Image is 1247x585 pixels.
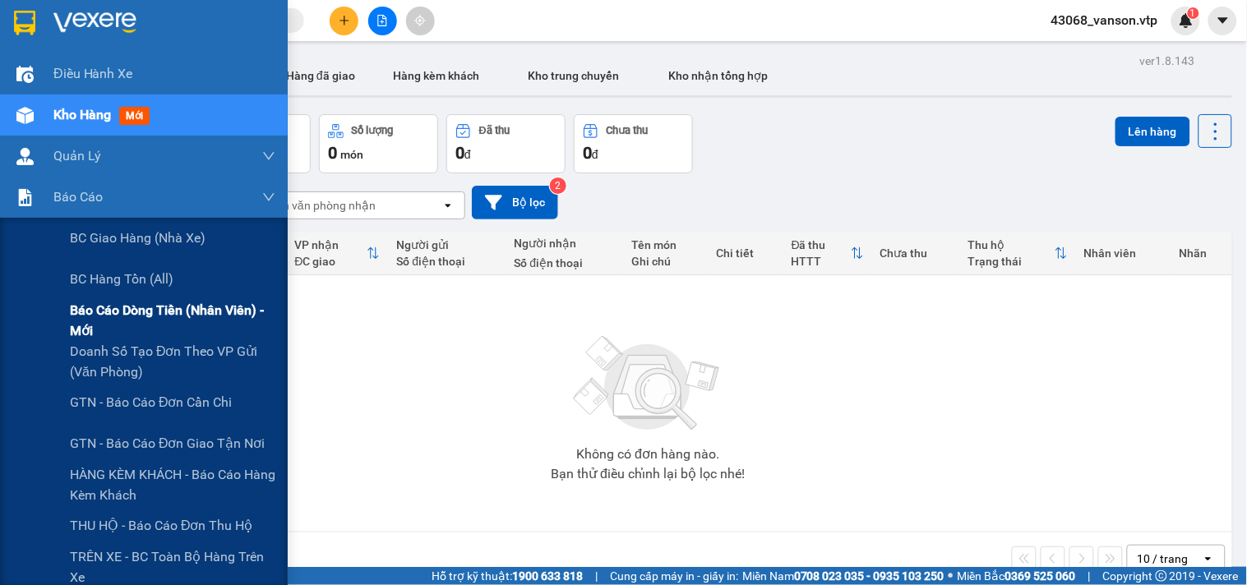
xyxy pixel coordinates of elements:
[610,567,738,585] span: Cung cấp máy in - giấy in:
[16,148,34,165] img: warehouse-icon
[1140,52,1195,70] div: ver 1.8.143
[16,66,34,83] img: warehouse-icon
[566,326,730,441] img: svg+xml;base64,PHN2ZyBjbGFzcz0ibGlzdC1wbHVnX19zdmciIHhtbG5zPSJodHRwOi8vd3d3LnczLm9yZy8yMDAwL3N2Zy...
[1138,550,1189,567] div: 10 / trang
[1216,13,1231,28] span: caret-down
[1156,570,1167,582] span: copyright
[1179,246,1224,260] div: Nhãn
[1190,7,1196,19] span: 1
[550,177,566,194] sup: 2
[294,255,367,268] div: ĐC giao
[1179,13,1194,28] img: icon-new-feature
[783,232,872,275] th: Toggle SortBy
[340,148,363,161] span: món
[632,255,700,268] div: Ghi chú
[512,569,583,583] strong: 1900 633 818
[262,191,275,204] span: down
[446,114,566,173] button: Đã thu0đ
[479,125,510,136] div: Đã thu
[70,464,275,505] span: HÀNG KÈM KHÁCH - Báo cáo hàng kèm khách
[529,69,620,82] span: Kho trung chuyển
[70,228,206,248] span: BC giao hàng (nhà xe)
[592,148,598,161] span: đ
[16,189,34,206] img: solution-icon
[70,341,275,382] span: Doanh số tạo đơn theo VP gửi (văn phòng)
[339,15,350,26] span: plus
[53,145,101,166] span: Quản Lý
[319,114,438,173] button: Số lượng0món
[792,238,851,251] div: Đã thu
[717,246,775,260] div: Chi tiết
[70,269,173,289] span: BC hàng tồn (all)
[794,569,944,583] strong: 0708 023 035 - 0935 103 250
[53,187,103,207] span: Báo cáo
[53,107,111,122] span: Kho hàng
[1115,117,1190,146] button: Lên hàng
[960,232,1076,275] th: Toggle SortBy
[632,238,700,251] div: Tên món
[16,107,34,124] img: warehouse-icon
[958,567,1076,585] span: Miền Bắc
[1038,10,1171,30] span: 43068_vanson.vtp
[432,567,583,585] span: Hỗ trợ kỹ thuật:
[352,125,394,136] div: Số lượng
[949,573,954,579] span: ⚪️
[968,255,1055,268] div: Trạng thái
[330,7,358,35] button: plus
[1208,7,1237,35] button: caret-down
[1005,569,1076,583] strong: 0369 525 060
[396,255,497,268] div: Số điện thoại
[294,238,367,251] div: VP nhận
[669,69,769,82] span: Kho nhận tổng hợp
[393,69,479,82] span: Hàng kèm khách
[119,107,150,125] span: mới
[1084,246,1163,260] div: Nhân viên
[968,238,1055,251] div: Thu hộ
[368,7,397,35] button: file-add
[455,143,464,163] span: 0
[792,255,851,268] div: HTTT
[441,199,455,212] svg: open
[576,448,719,461] div: Không có đơn hàng nào.
[286,232,388,275] th: Toggle SortBy
[742,567,944,585] span: Miền Nam
[515,237,616,250] div: Người nhận
[70,433,266,454] span: GTN - Báo cáo đơn giao tận nơi
[1202,552,1215,565] svg: open
[70,300,275,341] span: Báo cáo dòng tiền (nhân viên) - mới
[273,56,368,95] button: Hàng đã giao
[262,197,376,214] div: Chọn văn phòng nhận
[515,256,616,269] div: Số điện thoại
[53,63,133,84] span: Điều hành xe
[880,246,952,260] div: Chưa thu
[262,150,275,163] span: down
[1188,7,1199,19] sup: 1
[396,238,497,251] div: Người gửi
[595,567,598,585] span: |
[574,114,693,173] button: Chưa thu0đ
[376,15,388,26] span: file-add
[551,468,745,481] div: Bạn thử điều chỉnh lại bộ lọc nhé!
[70,392,233,412] span: GTN - Báo cáo đơn cần chi
[414,15,426,26] span: aim
[14,11,35,35] img: logo-vxr
[328,143,337,163] span: 0
[472,186,558,219] button: Bộ lọc
[70,515,253,536] span: THU HỘ - Báo cáo đơn thu hộ
[406,7,435,35] button: aim
[1088,567,1091,585] span: |
[464,148,471,161] span: đ
[607,125,649,136] div: Chưa thu
[583,143,592,163] span: 0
